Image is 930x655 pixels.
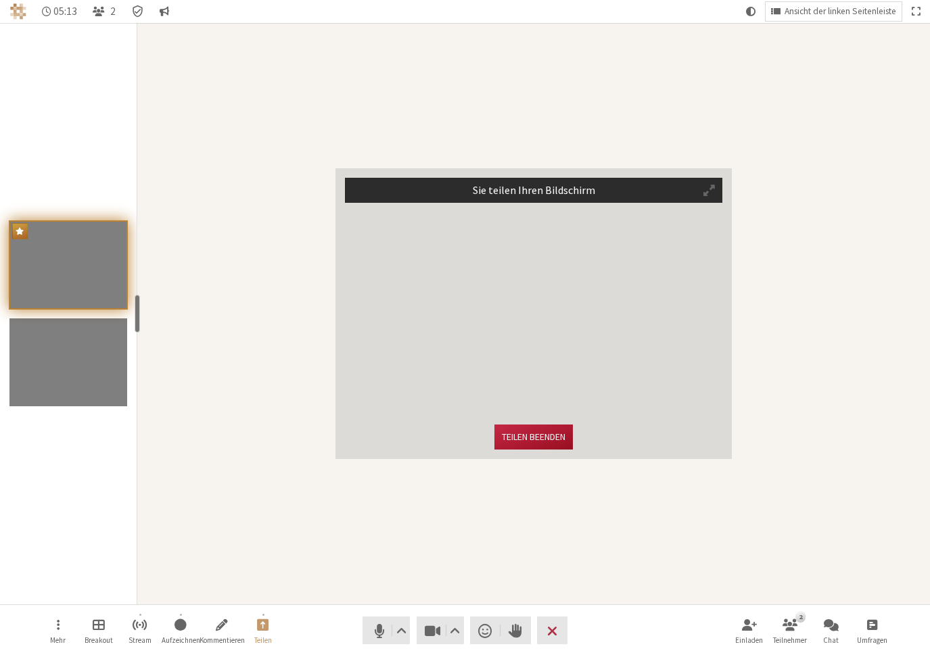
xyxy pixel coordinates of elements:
img: Iotum [10,3,26,20]
button: Teilnehmer einladen (⌘+Umschalt+I) [730,612,768,649]
span: 2 [110,5,116,17]
div: resize [135,295,140,333]
button: Systemmodus verwenden [741,2,761,21]
span: Breakout [85,636,113,644]
button: Streaming starten [121,612,159,649]
button: Stumm (⌘+Umschalt+A) [363,616,410,644]
button: Besprechung beenden oder verlassen [537,616,567,644]
button: Chat öffnen [812,612,850,649]
button: Kommentierung des freigegebenen Bildschirms starten [203,612,241,649]
button: Video stoppen (⌘+Umschalt+V) [417,616,464,644]
section: Teilnehmer [137,23,930,604]
button: Aufzeichnung starten [162,612,200,649]
span: Umfragen [857,636,887,644]
button: Audioeinstellungen [393,616,410,644]
button: Offene Umfrage [853,612,891,649]
div: 2 [795,611,806,622]
span: Aufzeichnen [162,636,200,644]
button: Videoeinstellungen [446,616,463,644]
div: Besprechungsdetails Verschlüsselung aktiviert [126,2,149,21]
button: Teilnehmerliste öffnen [87,2,121,21]
span: Teilen [254,636,272,644]
button: Ganzer Bildschirm [906,2,925,21]
button: Vorschau erweitern [697,178,722,202]
span: Stream [129,636,152,644]
button: Layout ändern [766,2,902,21]
span: 05:13 [53,5,77,17]
button: Gespräch [154,2,175,21]
span: Kommentieren [200,636,245,644]
p: Sie teilen Ihren Bildschirm [473,182,595,198]
button: Hand heben [501,616,531,644]
button: Menü öffnen [39,612,77,649]
button: Breakout-Räume verwalten [80,612,118,649]
button: Teilnehmerliste öffnen [771,612,809,649]
div: Timer [37,2,83,21]
button: Bildschirmfreigabe beenden [244,612,282,649]
span: Mehr [50,636,66,644]
span: Teilnehmer [773,636,807,644]
button: Teilen beenden [494,424,573,450]
span: Chat [823,636,839,644]
button: Reaktion senden [470,616,501,644]
span: Einladen [735,636,763,644]
span: Ansicht der linken Seitenleiste [785,7,896,17]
